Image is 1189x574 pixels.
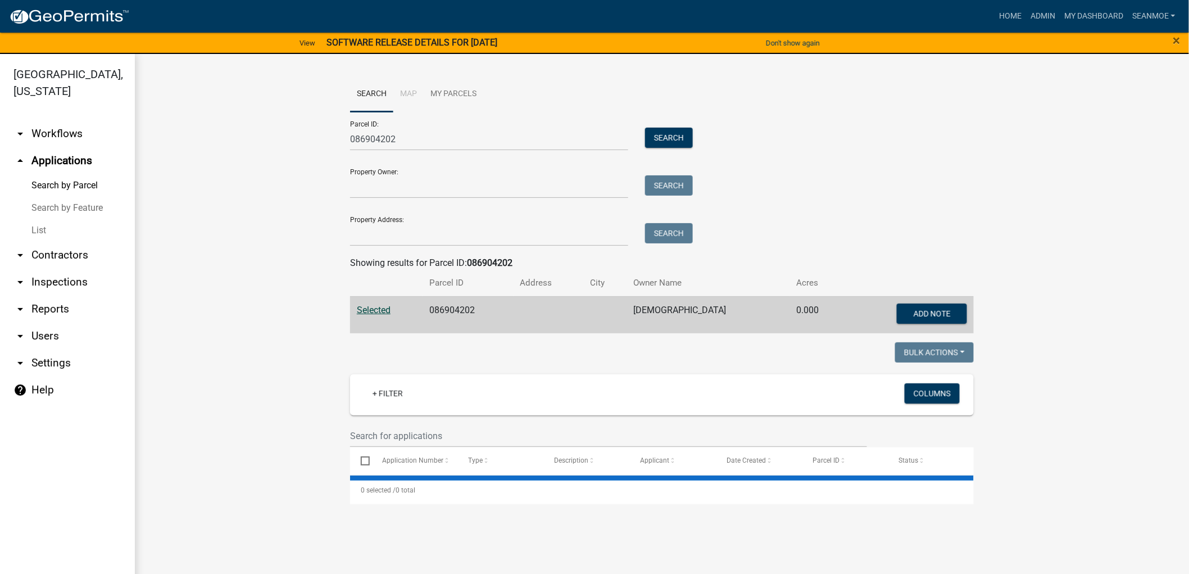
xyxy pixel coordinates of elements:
[13,383,27,397] i: help
[457,448,543,474] datatable-header-cell: Type
[995,6,1026,27] a: Home
[761,34,824,52] button: Don't show again
[295,34,320,52] a: View
[350,476,974,504] div: 0 total
[13,356,27,370] i: arrow_drop_down
[423,296,513,333] td: 086904202
[350,448,371,474] datatable-header-cell: Select
[627,270,790,296] th: Owner Name
[913,309,950,318] span: Add Note
[583,270,627,296] th: City
[1173,33,1181,48] span: ×
[13,154,27,168] i: arrow_drop_up
[514,270,584,296] th: Address
[350,256,974,270] div: Showing results for Parcel ID:
[1128,6,1180,27] a: SeanMoe
[13,127,27,141] i: arrow_drop_down
[630,448,716,474] datatable-header-cell: Applicant
[645,128,693,148] button: Search
[1173,34,1181,47] button: Close
[627,296,790,333] td: [DEMOGRAPHIC_DATA]
[645,223,693,243] button: Search
[467,257,512,268] strong: 086904202
[641,457,670,464] span: Applicant
[469,457,483,464] span: Type
[357,305,391,315] a: Selected
[423,270,513,296] th: Parcel ID
[13,275,27,289] i: arrow_drop_down
[790,270,845,296] th: Acres
[364,383,412,404] a: + Filter
[1060,6,1128,27] a: My Dashboard
[716,448,802,474] datatable-header-cell: Date Created
[13,248,27,262] i: arrow_drop_down
[790,296,845,333] td: 0.000
[350,76,393,112] a: Search
[424,76,483,112] a: My Parcels
[898,457,918,464] span: Status
[895,342,974,363] button: Bulk Actions
[13,302,27,316] i: arrow_drop_down
[1026,6,1060,27] a: Admin
[888,448,974,474] datatable-header-cell: Status
[326,37,497,48] strong: SOFTWARE RELEASE DETAILS FOR [DATE]
[905,383,960,404] button: Columns
[13,329,27,343] i: arrow_drop_down
[383,457,444,464] span: Application Number
[361,486,396,494] span: 0 selected /
[350,424,867,448] input: Search for applications
[897,304,967,324] button: Add Note
[802,448,888,474] datatable-header-cell: Parcel ID
[645,175,693,196] button: Search
[727,457,766,464] span: Date Created
[371,448,457,474] datatable-header-cell: Application Number
[813,457,839,464] span: Parcel ID
[544,448,630,474] datatable-header-cell: Description
[555,457,589,464] span: Description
